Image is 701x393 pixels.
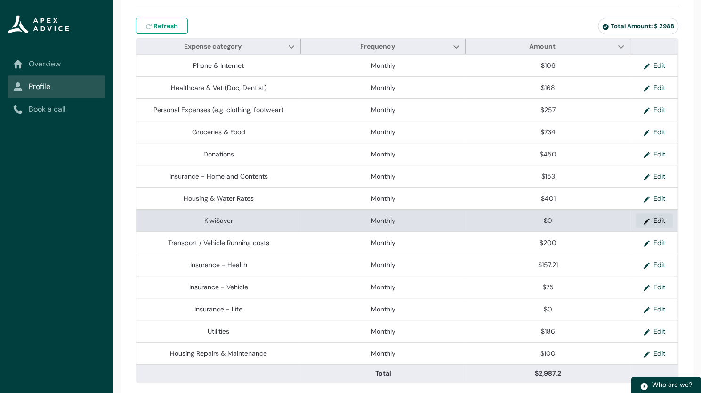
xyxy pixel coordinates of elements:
[371,106,395,114] lightning-base-formatted-text: Monthly
[636,213,673,228] button: Edit
[13,104,100,115] a: Book a call
[192,128,245,136] lightning-base-formatted-text: Groceries & Food
[541,83,555,92] lightning-formatted-number: $168
[371,283,395,291] lightning-base-formatted-text: Monthly
[204,216,233,225] lightning-base-formatted-text: KiwiSaver
[8,53,105,121] nav: Sub page
[541,194,556,203] lightning-formatted-number: $401
[598,18,678,34] lightning-badge: Total Amount
[535,369,561,377] lightning-formatted-number: $2,987.2
[190,261,247,269] lightning-base-formatted-text: Insurance - Health
[636,169,673,183] button: Edit
[636,258,673,272] button: Edit
[184,194,254,203] lightning-base-formatted-text: Housing & Water Rates
[169,172,268,180] lightning-base-formatted-text: Insurance - Home and Contents
[208,327,229,336] lightning-base-formatted-text: Utilities
[203,150,234,158] lightning-base-formatted-text: Donations
[136,18,188,34] button: Refresh
[371,327,395,336] lightning-base-formatted-text: Monthly
[168,238,269,247] lightning-base-formatted-text: Transport / Vehicle Running costs
[544,305,552,313] lightning-formatted-number: $0
[8,15,69,34] img: Apex Advice Group
[636,103,673,117] button: Edit
[13,81,100,92] a: Profile
[636,191,673,205] button: Edit
[540,150,556,158] lightning-formatted-number: $450
[541,172,555,180] lightning-formatted-number: $153
[636,58,673,73] button: Edit
[540,128,556,136] lightning-formatted-number: $734
[371,216,395,225] lightning-base-formatted-text: Monthly
[540,238,556,247] lightning-formatted-number: $200
[636,236,673,250] button: Edit
[652,380,692,389] span: Who are we?
[636,147,673,161] button: Edit
[636,302,673,316] button: Edit
[544,216,552,225] lightning-formatted-number: $0
[541,327,555,336] lightning-formatted-number: $186
[171,83,266,92] lightning-base-formatted-text: Healthcare & Vet (Doc, Dentist)
[375,369,391,377] lightning-base-formatted-text: Total
[540,349,556,358] lightning-formatted-number: $100
[153,21,178,31] span: Refresh
[636,346,673,360] button: Edit
[371,261,395,269] lightning-base-formatted-text: Monthly
[371,194,395,203] lightning-base-formatted-text: Monthly
[153,106,283,114] lightning-base-formatted-text: Personal Expenses (e.g. clothing, footwear)
[602,22,674,30] span: Total Amount: $ 2988
[371,172,395,180] lightning-base-formatted-text: Monthly
[636,125,673,139] button: Edit
[538,261,558,269] lightning-formatted-number: $157.21
[371,128,395,136] lightning-base-formatted-text: Monthly
[636,81,673,95] button: Edit
[540,106,556,114] lightning-formatted-number: $257
[636,324,673,338] button: Edit
[640,382,648,391] img: play.svg
[636,280,673,294] button: Edit
[189,283,248,291] lightning-base-formatted-text: Insurance - Vehicle
[193,61,244,70] lightning-base-formatted-text: Phone & Internet
[371,83,395,92] lightning-base-formatted-text: Monthly
[371,305,395,313] lightning-base-formatted-text: Monthly
[13,58,100,70] a: Overview
[541,61,556,70] lightning-formatted-number: $106
[542,283,554,291] lightning-formatted-number: $75
[371,150,395,158] lightning-base-formatted-text: Monthly
[371,349,395,358] lightning-base-formatted-text: Monthly
[194,305,242,313] lightning-base-formatted-text: Insurance - Life
[371,238,395,247] lightning-base-formatted-text: Monthly
[170,349,267,358] lightning-base-formatted-text: Housing Repairs & Maintenance
[371,61,395,70] lightning-base-formatted-text: Monthly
